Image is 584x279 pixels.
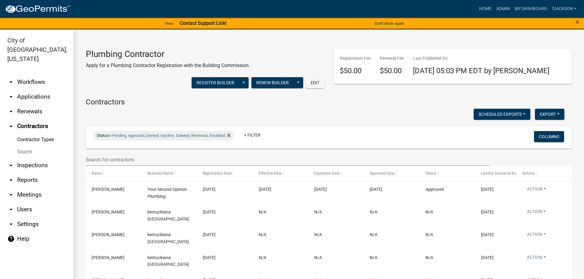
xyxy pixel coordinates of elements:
span: N/A [259,209,266,214]
span: Gerald Weller [92,232,124,237]
span: Approved [426,187,444,192]
span: 08/01/2025 [481,232,494,237]
a: View [162,18,176,28]
span: Status [97,133,108,138]
span: 09/08/2025 [203,187,216,192]
span: 08/18/2025 [203,209,216,214]
button: Renew Builder [251,77,294,88]
span: Liability Insurance Exp Date [481,171,527,175]
i: help [7,235,15,243]
span: N/A [314,232,322,237]
i: arrow_drop_down [7,221,15,228]
span: 09/10/2025 [259,187,271,192]
span: N/A [370,209,377,214]
span: Approved Date [370,171,394,175]
span: N/A [426,209,433,214]
datatable-header-cell: Expiration Date [308,166,364,181]
span: 08/04/2025 [203,255,216,260]
a: Home [477,3,494,15]
h4: $50.00 [380,66,404,75]
a: TJackson [549,3,579,15]
button: Action [522,254,551,263]
h4: Contractors [86,98,572,107]
span: kentuckiana Comfort Center [147,209,189,221]
a: Admin [494,3,512,15]
datatable-header-cell: Name [86,166,141,181]
button: Action [522,231,551,240]
span: 08/01/2025 [481,255,494,260]
p: Apply for a Plumbing Contractor Registration with the Building Commission. [86,62,250,69]
span: N/A [426,232,433,237]
span: N/A [259,255,266,260]
button: Edit [306,77,324,88]
span: N/A [314,209,322,214]
i: arrow_drop_down [7,93,15,100]
datatable-header-cell: Effective Date [253,166,308,181]
h4: $50.00 [340,66,371,75]
div: in Pending, Approved, Denied, Inactive, Deleted, Renewed, Disabled [93,131,234,141]
span: Actions [522,171,535,175]
datatable-header-cell: Liability Insurance Exp Date [475,166,516,181]
datatable-header-cell: Registration Date [197,166,253,181]
datatable-header-cell: Actions [516,166,572,181]
i: arrow_drop_down [7,108,15,115]
datatable-header-cell: Business Name [141,166,197,181]
span: 09/10/2025 [370,187,382,192]
button: Close [575,18,579,26]
span: Jerry Newkirk [92,187,124,192]
a: + Filter [239,130,265,141]
strong: Contact Support Link! [180,20,227,26]
span: Business Name [147,171,173,175]
i: arrow_drop_down [7,191,15,198]
button: Don't show again [372,18,407,28]
span: 09/30/2026 [481,187,494,192]
button: Scheduled Exports [474,109,530,120]
i: arrow_drop_up [7,123,15,130]
a: My Dashboard [512,3,549,15]
span: 08/01/2025 [481,209,494,214]
i: arrow_drop_down [7,206,15,213]
span: N/A [370,232,377,237]
span: Effective Date [259,171,281,175]
span: Your Second Opinion Plumbing [147,187,187,199]
i: arrow_drop_down [7,78,15,86]
span: 09/10/2026 [314,187,327,192]
span: Status [426,171,436,175]
span: [DATE] 05:03 PM EDT by [PERSON_NAME] [413,66,549,75]
span: Gerald Weller [92,255,124,260]
i: arrow_drop_down [7,162,15,169]
i: arrow_drop_down [7,176,15,184]
button: Columns [534,131,564,142]
button: Action [522,209,551,217]
datatable-header-cell: Approved Date [364,166,419,181]
h3: Plumbing Contractor [86,49,250,59]
span: Gerald Weller [92,209,124,214]
p: Last Published On [413,55,549,62]
input: Search for contractors [86,153,489,166]
span: Name [92,171,102,175]
span: N/A [259,232,266,237]
span: N/A [314,255,322,260]
span: N/A [426,255,433,260]
datatable-header-cell: Status [420,166,475,181]
span: Registration Date [203,171,231,175]
p: Registration Fee [340,55,371,62]
p: Renewal Fee [380,55,404,62]
span: Expiration Date [314,171,340,175]
span: kentuckiana Comfort Center [147,255,189,267]
button: Export [535,109,564,120]
span: kentuckiana Comfort Center [147,232,189,244]
button: Action [522,186,551,195]
span: N/A [370,255,377,260]
span: 08/04/2025 [203,232,216,237]
span: × [575,18,579,26]
button: Register Builder [192,77,239,88]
